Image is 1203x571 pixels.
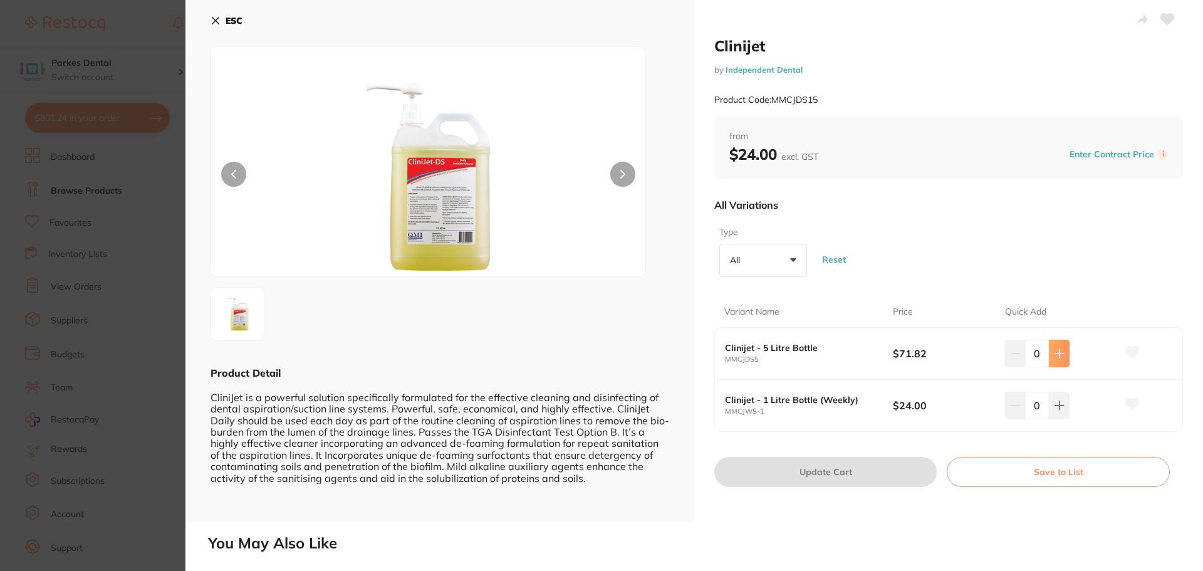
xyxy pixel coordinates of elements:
p: Variant Name [724,306,779,318]
button: ESC [211,10,242,31]
b: Product Detail [211,367,281,379]
p: Price [893,306,913,318]
span: from [729,130,1168,143]
img: aWR0aD0xOTIw [298,78,559,276]
a: Independent Dental [726,65,803,75]
p: All [730,254,745,266]
b: ESC [226,15,242,26]
button: Save to List [947,457,1170,487]
span: excl. GST [781,151,818,162]
small: by [714,65,1183,75]
p: Quick Add [1005,306,1046,318]
b: $71.82 [893,347,994,360]
img: aWR0aD0xOTIw [215,291,260,337]
b: $24.00 [729,145,818,164]
b: Clinijet - 5 Litre Bottle [725,343,876,353]
label: Type [719,226,803,239]
button: All [719,244,807,278]
div: CliniJet is a powerful solution specifically formulated for the effective cleaning and disinfecti... [211,380,669,484]
b: $24.00 [893,399,994,412]
h2: Clinijet [714,36,1183,55]
h2: You May Also Like [208,535,1198,552]
p: All Variations [714,199,778,211]
button: Update Cart [714,457,937,487]
small: MMCJDS5 [725,355,893,364]
b: Clinijet - 1 Litre Bottle (Weekly) [725,395,876,405]
small: MMCJWS-1 [725,407,893,416]
button: Enter Contract Price [1066,149,1158,160]
button: Reset [818,236,850,282]
small: Product Code: MMCJDS15 [714,95,818,105]
label: i [1158,149,1168,159]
